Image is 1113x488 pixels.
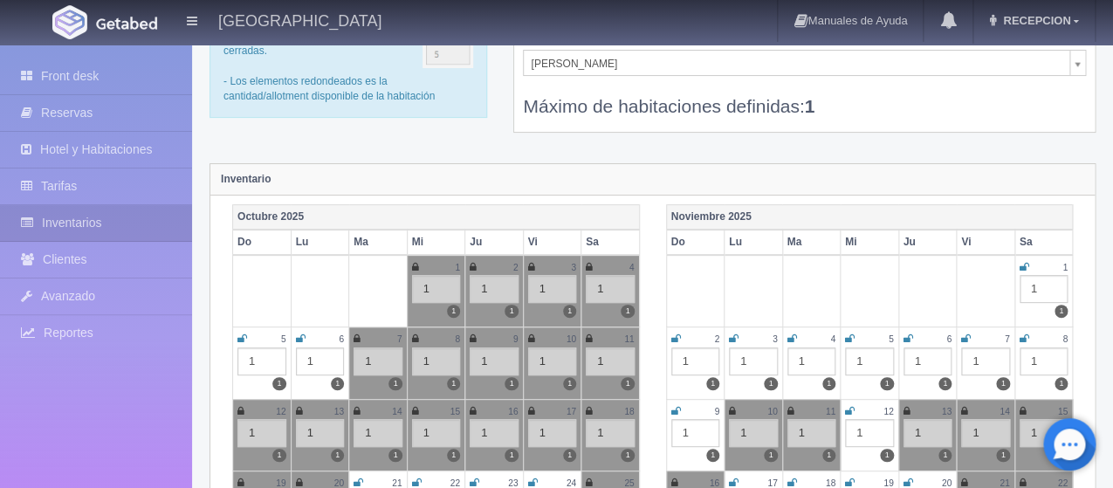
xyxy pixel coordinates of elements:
small: 24 [567,478,576,488]
div: 1 [961,419,1010,447]
small: 8 [1062,334,1068,344]
label: 1 [1055,377,1068,390]
div: 1 [1020,419,1068,447]
label: 1 [272,377,285,390]
div: 1 [586,419,635,447]
th: Noviembre 2025 [666,204,1073,230]
small: 17 [567,407,576,416]
div: 1 [470,419,519,447]
img: Getabed [96,17,157,30]
label: 1 [938,449,952,462]
div: 1 [296,419,345,447]
div: 1 [903,347,952,375]
small: 5 [281,334,286,344]
a: [PERSON_NAME] [523,50,1086,76]
small: 21 [392,478,402,488]
div: 1 [787,419,836,447]
label: 1 [331,377,344,390]
label: 1 [880,449,893,462]
small: 17 [767,478,777,488]
small: 13 [334,407,344,416]
label: 1 [331,449,344,462]
label: 1 [764,377,777,390]
div: 1 [354,419,402,447]
th: Sa [581,230,640,255]
small: 3 [773,334,778,344]
th: Octubre 2025 [233,204,640,230]
div: 1 [903,419,952,447]
div: Máximo de habitaciones definidas: [523,76,1086,119]
label: 1 [996,377,1009,390]
label: 1 [388,449,402,462]
small: 19 [276,478,285,488]
small: 10 [767,407,777,416]
small: 7 [1005,334,1010,344]
small: 2 [714,334,719,344]
small: 9 [513,334,519,344]
small: 14 [1000,407,1009,416]
label: 1 [505,377,518,390]
img: cutoff.png [423,29,474,68]
label: 1 [621,377,634,390]
th: Vi [957,230,1015,255]
label: 1 [996,449,1009,462]
span: [PERSON_NAME] [531,51,1062,77]
div: 1 [412,419,461,447]
div: 1 [729,419,778,447]
small: 2 [513,263,519,272]
small: 11 [826,407,835,416]
label: 1 [938,377,952,390]
label: 1 [272,449,285,462]
div: 1 [237,347,286,375]
div: 1 [845,347,894,375]
small: 13 [942,407,952,416]
th: Mi [841,230,899,255]
label: 1 [706,377,719,390]
small: 8 [455,334,460,344]
img: Getabed [52,5,87,39]
th: Do [233,230,292,255]
small: 15 [450,407,460,416]
div: 1 [237,419,286,447]
small: 3 [571,263,576,272]
label: 1 [1055,305,1068,318]
div: 1 [412,275,461,303]
div: 1 [671,347,720,375]
div: 1 [729,347,778,375]
div: 1 [845,419,894,447]
small: 11 [624,334,634,344]
small: 12 [276,407,285,416]
div: 1 [412,347,461,375]
small: 23 [508,478,518,488]
label: 1 [505,305,518,318]
small: 6 [339,334,344,344]
small: 4 [830,334,835,344]
small: 22 [450,478,460,488]
small: 19 [883,478,893,488]
small: 16 [710,478,719,488]
th: Lu [725,230,783,255]
label: 1 [621,449,634,462]
small: 20 [942,478,952,488]
div: 1 [528,275,577,303]
div: 1 [470,347,519,375]
b: 1 [805,96,815,116]
div: 1 [470,275,519,303]
small: 20 [334,478,344,488]
small: 9 [714,407,719,416]
th: Vi [523,230,581,255]
small: 1 [1062,263,1068,272]
div: 1 [528,347,577,375]
label: 1 [447,377,460,390]
label: 1 [563,449,576,462]
small: 16 [508,407,518,416]
h4: [GEOGRAPHIC_DATA] [218,9,381,31]
label: 1 [563,377,576,390]
label: 1 [563,305,576,318]
label: 1 [621,305,634,318]
div: 1 [586,275,635,303]
div: 1 [1020,275,1068,303]
label: 1 [447,449,460,462]
small: 14 [392,407,402,416]
th: Ju [898,230,957,255]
